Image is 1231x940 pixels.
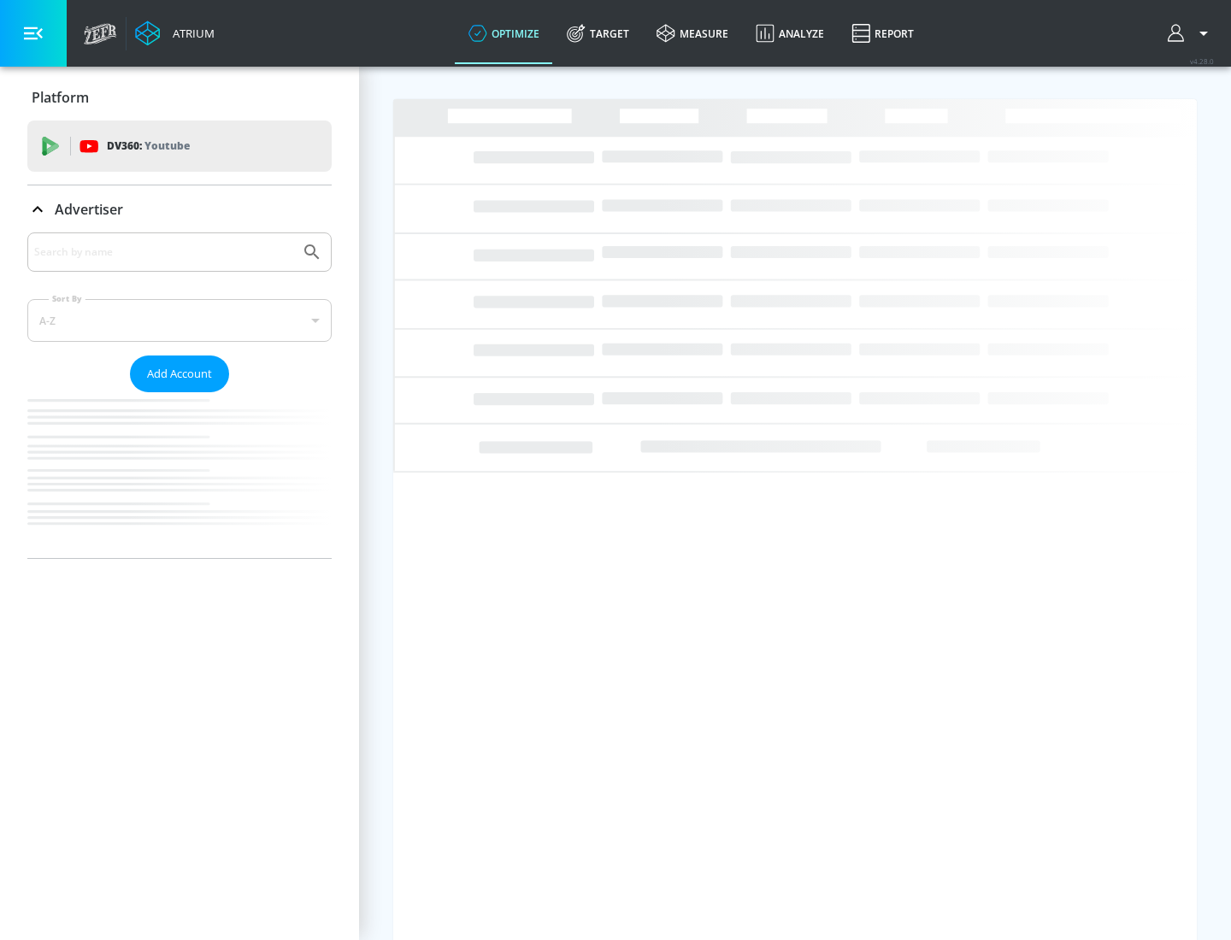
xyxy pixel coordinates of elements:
[553,3,643,64] a: Target
[107,137,190,156] p: DV360:
[135,21,215,46] a: Atrium
[166,26,215,41] div: Atrium
[27,120,332,172] div: DV360: Youtube
[144,137,190,155] p: Youtube
[643,3,742,64] a: measure
[455,3,553,64] a: optimize
[27,299,332,342] div: A-Z
[742,3,838,64] a: Analyze
[838,3,928,64] a: Report
[147,364,212,384] span: Add Account
[27,392,332,558] nav: list of Advertiser
[27,73,332,121] div: Platform
[1190,56,1214,66] span: v 4.28.0
[130,355,229,392] button: Add Account
[55,200,123,219] p: Advertiser
[27,185,332,233] div: Advertiser
[34,241,293,263] input: Search by name
[32,88,89,107] p: Platform
[49,293,85,304] label: Sort By
[27,232,332,558] div: Advertiser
